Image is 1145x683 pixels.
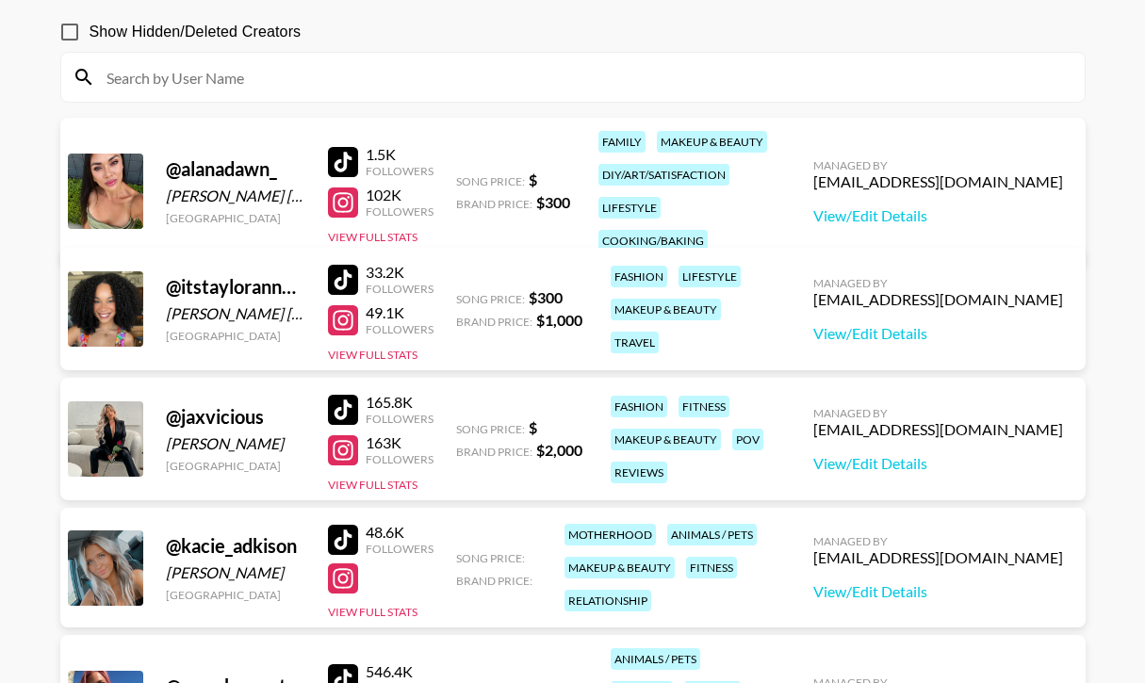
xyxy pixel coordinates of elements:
div: Followers [366,322,433,336]
div: @ kacie_adkison [166,534,305,558]
div: [GEOGRAPHIC_DATA] [166,211,305,225]
div: 546.4K [366,662,433,681]
div: [EMAIL_ADDRESS][DOMAIN_NAME] [813,172,1063,191]
button: View Full Stats [328,230,417,244]
div: fitness [686,557,737,578]
div: Followers [366,164,433,178]
button: View Full Stats [328,478,417,492]
span: Brand Price: [456,574,532,588]
strong: $ 2,000 [536,441,582,459]
div: family [598,131,646,153]
div: 33.2K [366,263,433,282]
div: 49.1K [366,303,433,322]
div: @ jaxvicious [166,405,305,429]
div: lifestyle [679,266,741,287]
div: 1.5K [366,145,433,164]
div: Managed By [813,276,1063,290]
a: View/Edit Details [813,582,1063,601]
span: Brand Price: [456,315,532,329]
div: [PERSON_NAME] [PERSON_NAME] [166,187,305,205]
div: fashion [611,396,667,417]
div: [EMAIL_ADDRESS][DOMAIN_NAME] [813,420,1063,439]
a: View/Edit Details [813,454,1063,473]
input: Search by User Name [95,62,1073,92]
span: Show Hidden/Deleted Creators [90,21,302,43]
div: pov [732,429,763,450]
strong: $ 300 [536,193,570,211]
span: Brand Price: [456,445,532,459]
div: diy/art/satisfaction [598,164,729,186]
span: Brand Price: [456,197,532,211]
div: animals / pets [611,648,700,670]
div: [PERSON_NAME] [PERSON_NAME] [166,304,305,323]
strong: $ [529,418,537,436]
div: [GEOGRAPHIC_DATA] [166,459,305,473]
div: [EMAIL_ADDRESS][DOMAIN_NAME] [813,548,1063,567]
div: Followers [366,452,433,466]
a: View/Edit Details [813,206,1063,225]
div: Managed By [813,158,1063,172]
div: [PERSON_NAME] [166,434,305,453]
div: travel [611,332,659,353]
div: [EMAIL_ADDRESS][DOMAIN_NAME] [813,290,1063,309]
div: animals / pets [667,524,757,545]
div: 102K [366,186,433,204]
div: cooking/baking [598,230,708,252]
div: makeup & beauty [657,131,767,153]
strong: $ 1,000 [536,311,582,329]
div: reviews [611,462,667,483]
strong: $ [529,171,537,188]
div: [GEOGRAPHIC_DATA] [166,588,305,602]
button: View Full Stats [328,348,417,362]
div: 48.6K [366,523,433,542]
button: View Full Stats [328,605,417,619]
div: @ alanadawn_ [166,157,305,181]
span: Song Price: [456,422,525,436]
div: Followers [366,204,433,219]
span: Song Price: [456,174,525,188]
div: fitness [679,396,729,417]
div: makeup & beauty [611,429,721,450]
div: Managed By [813,406,1063,420]
div: [GEOGRAPHIC_DATA] [166,329,305,343]
div: 165.8K [366,393,433,412]
div: Managed By [813,534,1063,548]
div: lifestyle [598,197,661,219]
div: Followers [366,412,433,426]
a: View/Edit Details [813,324,1063,343]
strong: $ 300 [529,288,563,306]
span: Song Price: [456,292,525,306]
div: 163K [366,433,433,452]
span: Song Price: [456,551,525,565]
div: fashion [611,266,667,287]
div: Followers [366,542,433,556]
div: motherhood [564,524,656,545]
div: makeup & beauty [564,557,675,578]
div: makeup & beauty [611,299,721,320]
div: relationship [564,590,651,611]
div: @ itstayloranne__ [166,275,305,299]
div: [PERSON_NAME] [166,563,305,582]
div: Followers [366,282,433,296]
